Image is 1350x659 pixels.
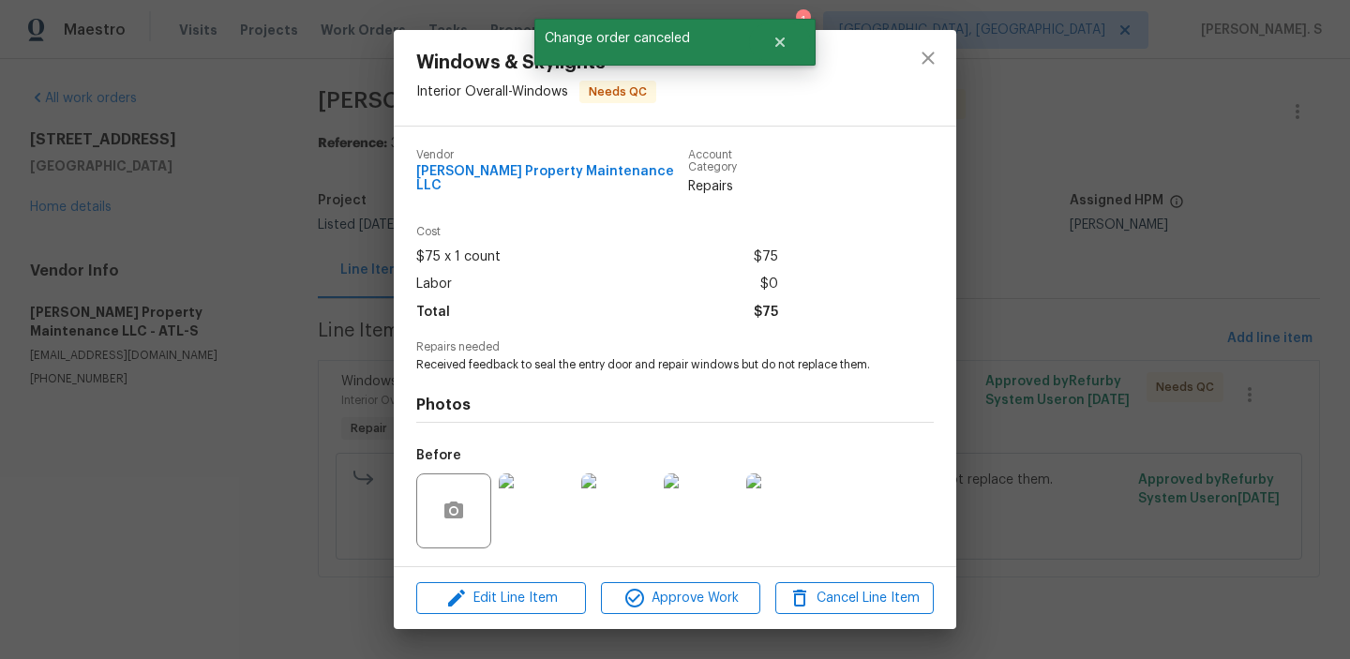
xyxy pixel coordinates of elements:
button: Close [749,23,811,61]
button: close [906,36,951,81]
button: Approve Work [601,582,759,615]
button: Cancel Line Item [775,582,934,615]
button: Edit Line Item [416,582,586,615]
span: Needs QC [581,82,654,101]
span: Vendor [416,149,688,161]
span: $0 [760,271,778,298]
span: [PERSON_NAME] Property Maintenance LLC [416,165,688,193]
div: 1 [796,11,809,30]
span: Total [416,299,450,326]
span: Received feedback to seal the entry door and repair windows but do not replace them. [416,357,882,373]
span: Cancel Line Item [781,587,928,610]
h5: Before [416,449,461,462]
span: Change order canceled [534,19,749,58]
span: Edit Line Item [422,587,580,610]
span: Windows & Skylights [416,52,656,73]
span: Interior Overall - Windows [416,85,568,98]
h4: Photos [416,396,934,414]
span: Approve Work [607,587,754,610]
span: Repairs needed [416,341,934,353]
span: Labor [416,271,452,298]
span: $75 x 1 count [416,244,501,271]
span: Account Category [688,149,779,173]
span: Repairs [688,177,779,196]
span: Cost [416,226,778,238]
span: $75 [754,299,778,326]
span: $75 [754,244,778,271]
